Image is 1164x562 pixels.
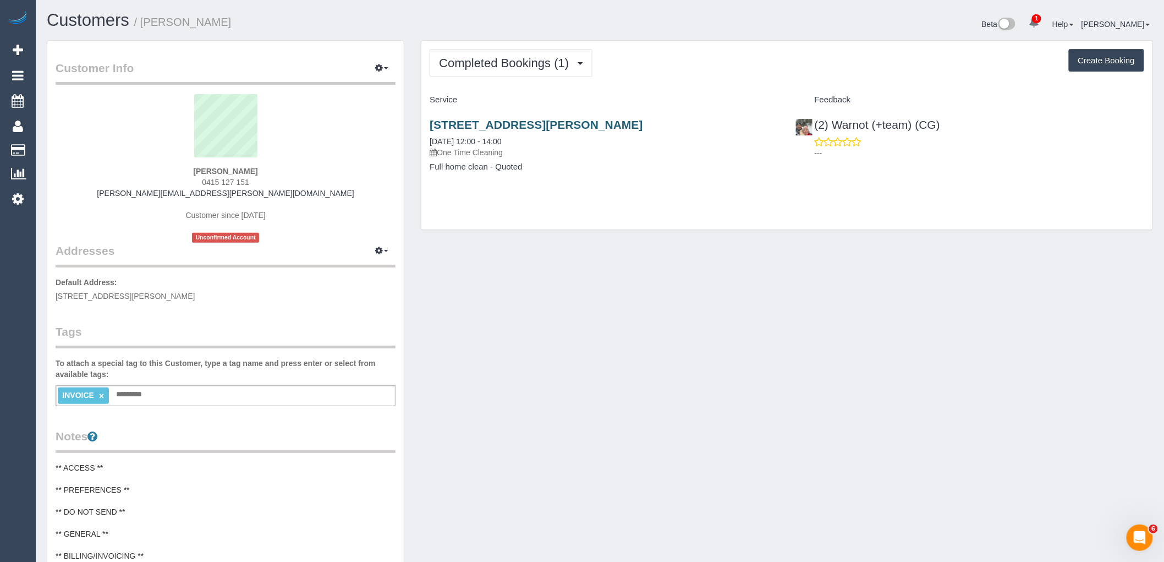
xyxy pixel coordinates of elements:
[997,18,1015,32] img: New interface
[192,233,259,242] span: Unconfirmed Account
[430,49,592,77] button: Completed Bookings (1)
[56,358,396,380] label: To attach a special tag to this Customer, type a tag name and press enter or select from availabl...
[982,20,1016,29] a: Beta
[99,391,104,401] a: ×
[56,428,396,453] legend: Notes
[1032,14,1041,23] span: 1
[439,56,574,70] span: Completed Bookings (1)
[62,391,94,400] span: INVOICE
[1023,11,1045,35] a: 1
[795,118,941,131] a: (2) Warnot (+team) (CG)
[193,167,257,176] strong: [PERSON_NAME]
[1127,525,1153,551] iframe: Intercom live chat
[815,148,1144,159] p: ---
[97,189,354,198] a: [PERSON_NAME][EMAIL_ADDRESS][PERSON_NAME][DOMAIN_NAME]
[430,137,501,146] a: [DATE] 12:00 - 14:00
[430,162,778,172] h4: Full home clean - Quoted
[7,11,29,26] img: Automaid Logo
[1052,20,1074,29] a: Help
[430,118,643,131] a: [STREET_ADDRESS][PERSON_NAME]
[134,16,232,28] small: / [PERSON_NAME]
[202,178,249,187] span: 0415 127 151
[1069,49,1144,72] button: Create Booking
[186,211,266,220] span: Customer since [DATE]
[1149,525,1158,533] span: 6
[56,277,117,288] label: Default Address:
[56,60,396,85] legend: Customer Info
[1081,20,1150,29] a: [PERSON_NAME]
[47,10,129,30] a: Customers
[795,95,1144,105] h4: Feedback
[796,119,812,135] img: (2) Warnot (+team) (CG)
[56,324,396,348] legend: Tags
[430,147,778,158] p: One Time Cleaning
[56,292,195,301] span: [STREET_ADDRESS][PERSON_NAME]
[430,95,778,105] h4: Service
